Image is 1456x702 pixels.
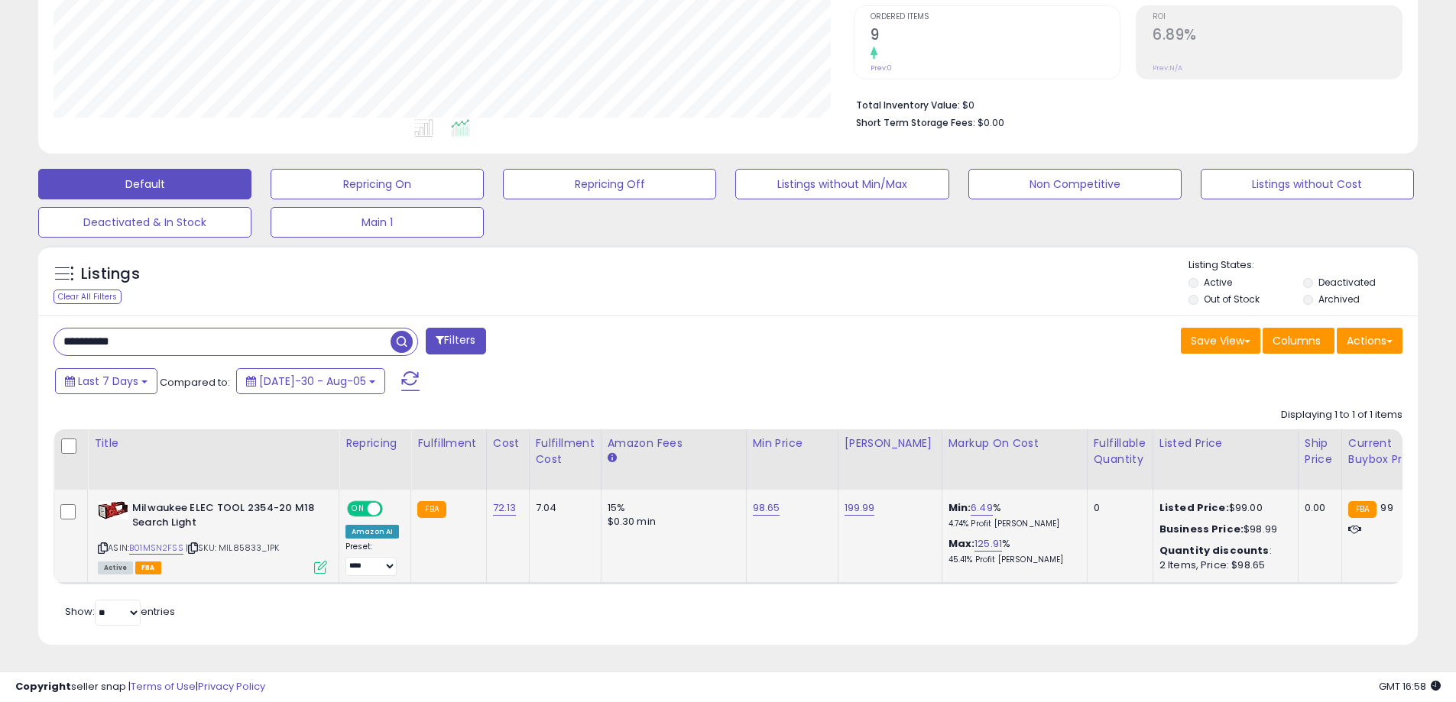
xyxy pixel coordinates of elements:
[1094,435,1146,467] div: Fulfillable Quantity
[1348,435,1427,467] div: Current Buybox Price
[81,264,140,285] h5: Listings
[503,169,716,199] button: Repricing Off
[1181,328,1260,354] button: Save View
[949,537,1075,565] div: %
[15,680,265,694] div: seller snap | |
[129,542,183,555] a: B01MSN2FSS
[98,501,128,519] img: 41yS2DzoKqL._SL40_.jpg
[271,169,484,199] button: Repricing On
[978,115,1004,130] span: $0.00
[1153,63,1182,73] small: Prev: N/A
[753,500,780,516] a: 98.65
[1159,543,1270,558] b: Quantity discounts
[132,501,318,533] b: Milwaukee ELEC TOOL 2354-20 M18 Search Light
[1305,435,1335,467] div: Ship Price
[417,435,479,451] div: Fulfillment
[1159,522,1286,536] div: $98.99
[608,501,734,515] div: 15%
[54,290,122,304] div: Clear All Filters
[65,604,175,619] span: Show: entries
[198,679,265,694] a: Privacy Policy
[1204,276,1232,289] label: Active
[493,500,517,516] a: 72.13
[949,536,975,551] b: Max:
[381,503,405,516] span: OFF
[1188,258,1418,273] p: Listing States:
[949,500,971,515] b: Min:
[1201,169,1414,199] button: Listings without Cost
[493,435,523,451] div: Cost
[753,435,832,451] div: Min Price
[98,561,133,574] span: All listings currently available for purchase on Amazon
[949,555,1075,565] p: 45.41% Profit [PERSON_NAME]
[417,501,446,518] small: FBA
[1159,558,1286,572] div: 2 Items, Price: $98.65
[845,500,875,516] a: 199.99
[135,561,161,574] span: FBA
[942,429,1087,490] th: The percentage added to the cost of goods (COGS) that forms the calculator for Min & Max prices.
[1263,328,1334,354] button: Columns
[1318,293,1360,306] label: Archived
[1159,544,1286,558] div: :
[349,503,368,516] span: ON
[608,435,740,451] div: Amazon Fees
[949,435,1081,451] div: Markup on Cost
[735,169,949,199] button: Listings without Min/Max
[1305,501,1330,515] div: 0.00
[1159,500,1229,515] b: Listed Price:
[1379,679,1441,694] span: 2025-08-13 16:58 GMT
[1380,500,1393,515] span: 99
[1153,13,1402,21] span: ROI
[186,542,279,554] span: | SKU: MIL85833_1PK
[856,95,1391,113] li: $0
[1094,501,1141,515] div: 0
[236,368,385,394] button: [DATE]-30 - Aug-05
[271,207,484,238] button: Main 1
[131,679,196,694] a: Terms of Use
[608,451,617,465] small: Amazon Fees.
[1159,501,1286,515] div: $99.00
[426,328,485,354] button: Filters
[871,13,1120,21] span: Ordered Items
[536,435,595,467] div: Fulfillment Cost
[1318,276,1376,289] label: Deactivated
[1281,408,1402,422] div: Displaying 1 to 1 of 1 items
[871,63,892,73] small: Prev: 0
[608,515,734,529] div: $0.30 min
[856,99,960,112] b: Total Inventory Value:
[94,435,332,451] div: Title
[536,501,589,515] div: 7.04
[78,374,138,389] span: Last 7 Days
[1337,328,1402,354] button: Actions
[968,169,1182,199] button: Non Competitive
[38,169,251,199] button: Default
[856,116,975,129] b: Short Term Storage Fees:
[160,375,230,390] span: Compared to:
[974,536,1002,552] a: 125.91
[949,519,1075,529] p: 4.74% Profit [PERSON_NAME]
[345,525,399,539] div: Amazon AI
[949,501,1075,529] div: %
[345,435,404,451] div: Repricing
[845,435,936,451] div: [PERSON_NAME]
[1153,26,1402,47] h2: 6.89%
[38,207,251,238] button: Deactivated & In Stock
[971,500,993,516] a: 6.49
[345,542,399,576] div: Preset:
[259,374,366,389] span: [DATE]-30 - Aug-05
[1204,293,1260,306] label: Out of Stock
[1273,333,1321,348] span: Columns
[1159,435,1292,451] div: Listed Price
[1348,501,1377,518] small: FBA
[55,368,157,394] button: Last 7 Days
[871,26,1120,47] h2: 9
[98,501,327,572] div: ASIN:
[15,679,71,694] strong: Copyright
[1159,522,1244,536] b: Business Price:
